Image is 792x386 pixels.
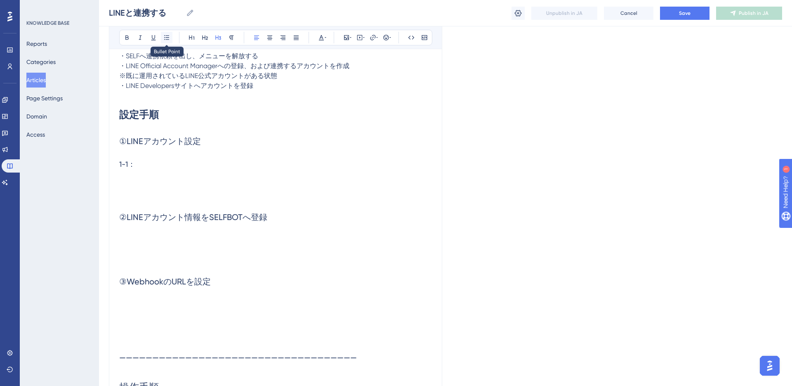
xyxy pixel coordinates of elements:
[57,4,60,11] div: 1
[119,82,253,90] span: ・LINE Developersサイトへアカウントを登録
[660,7,709,20] button: Save
[26,20,69,26] div: KNOWLEDGE BASE
[679,10,691,17] span: Save
[757,353,782,378] iframe: UserGuiding AI Assistant Launcher
[19,2,52,12] span: Need Help?
[119,212,267,222] span: ②LINEアカウント情報をSELFBOTへ登録
[26,54,56,69] button: Categories
[119,62,349,70] span: ・LINE Official Account Managerへの登録、および連携するアカウントを作成
[109,7,183,19] input: Article Name
[26,73,46,88] button: Articles
[119,72,277,80] span: ※既に運用されているLINE公式アカウントがある状態
[119,354,357,362] span: ーーーーーーーーーーーーーーーーーーーーーーーーーーーーーーーーーーーー
[26,36,47,51] button: Reports
[26,91,63,106] button: Page Settings
[604,7,653,20] button: Cancel
[119,109,159,121] strong: 設定手順
[119,136,201,146] span: ①LINEアカウント設定
[26,109,47,124] button: Domain
[26,127,45,142] button: Access
[119,277,211,287] span: ③WebhookのURLを設定
[546,10,582,17] span: Unpublish in JA
[716,7,782,20] button: Publish in JA
[119,52,258,60] span: ・SELFへ連携依頼を出し、メニューを解放する
[531,7,597,20] button: Unpublish in JA
[620,10,637,17] span: Cancel
[739,10,768,17] span: Publish in JA
[119,160,135,168] span: 1-1：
